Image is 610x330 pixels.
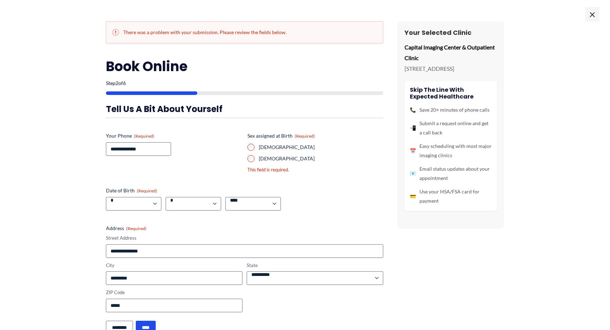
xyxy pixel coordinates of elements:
[405,42,497,63] p: Capital Imaging Center & Outpatient Clinic
[410,119,492,137] li: Submit a request online and get a call back
[405,28,497,37] h3: Your Selected Clinic
[137,188,157,193] span: (Required)
[247,166,383,173] div: This field is required.
[410,192,416,201] span: 💳
[410,86,492,100] h4: Skip the line with Expected Healthcare
[106,103,383,115] h3: Tell us a bit about yourself
[585,7,599,21] span: ×
[126,226,146,231] span: (Required)
[259,155,383,162] label: [DEMOGRAPHIC_DATA]
[295,133,315,139] span: (Required)
[106,58,383,75] h2: Book Online
[410,169,416,178] span: 📧
[106,187,157,194] legend: Date of Birth
[116,80,118,86] span: 2
[259,144,383,151] label: [DEMOGRAPHIC_DATA]
[247,132,315,139] legend: Sex assigned at Birth
[112,29,377,36] h2: There was a problem with your submission. Please review the fields below.
[410,187,492,206] li: Use your HSA/FSA card for payment
[106,289,242,296] label: ZIP Code
[405,63,497,74] p: [STREET_ADDRESS]
[410,105,416,115] span: 📞
[106,81,383,86] p: Step of
[410,123,416,133] span: 📲
[410,105,492,115] li: Save 20+ minutes of phone calls
[106,235,383,241] label: Street Address
[247,262,383,269] label: State
[106,225,146,232] legend: Address
[410,164,492,183] li: Email status updates about your appointment
[410,142,492,160] li: Easy scheduling with most major imaging clinics
[106,262,242,269] label: City
[106,132,242,139] label: Your Phone
[134,133,154,139] span: (Required)
[410,146,416,155] span: 📅
[123,80,126,86] span: 6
